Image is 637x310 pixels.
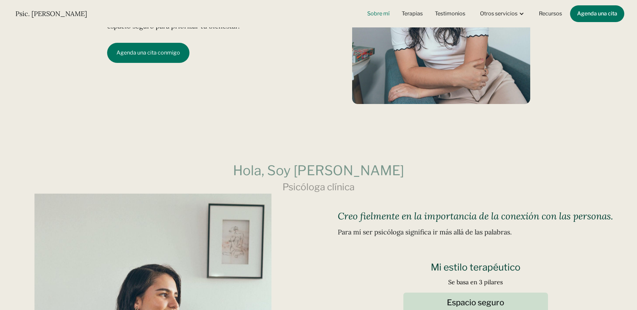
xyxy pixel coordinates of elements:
[15,10,87,18] h1: Psic. [PERSON_NAME]
[535,6,566,21] a: Recursos
[473,6,531,21] div: Otros servicios
[233,163,404,179] h2: Hola, Soy [PERSON_NAME]
[577,10,618,17] div: Agenda una cita
[116,50,180,57] div: Agenda una cita conmigo
[431,6,469,21] a: Testimonios
[363,6,394,21] a: Sobre mí
[448,278,503,287] p: Se basa en 3 pilares
[338,226,512,238] p: Para mí ser psicóloga significa ir más allá de las palabras.
[570,5,624,22] a: Agenda una cita
[338,210,613,223] p: Creo fielmente en la importancia de la conexión con las personas.
[398,6,427,21] a: Terapias
[107,43,189,63] a: Agenda una cita conmigo
[480,10,517,17] div: Otros servicios
[447,298,504,308] div: Espacio seguro
[283,182,354,192] h3: Psicóloga clínica
[431,263,521,273] h3: Mi estilo terapéutico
